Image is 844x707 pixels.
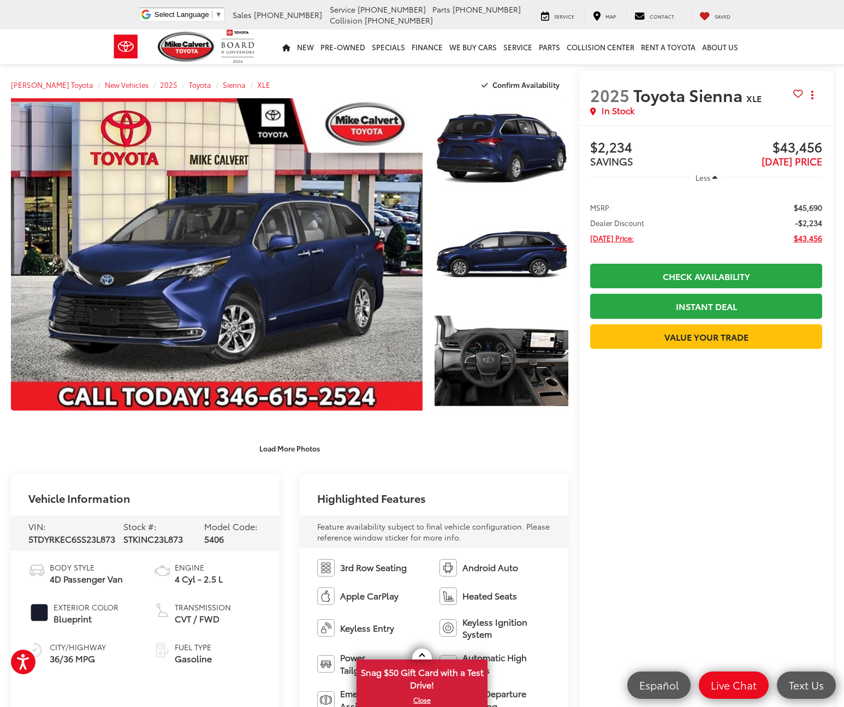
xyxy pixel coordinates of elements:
[590,154,633,168] span: SAVINGS
[433,97,570,200] img: 2025 Toyota Sienna XLE
[215,10,222,19] span: ▼
[462,561,518,574] span: Android Auto
[634,678,684,692] span: Español
[626,10,682,21] a: Contact
[638,29,699,64] a: Rent a Toyota
[175,652,212,665] span: Gasoline
[28,532,115,545] span: 5TDYRKEC6SS23L873
[28,492,130,504] h2: Vehicle Information
[340,651,429,676] span: Power Tailgate/Liftgate
[476,75,569,94] button: Confirm Availability
[563,29,638,64] a: Collision Center
[627,672,691,699] a: Español
[783,678,829,692] span: Text Us
[811,91,813,99] span: dropdown dots
[605,13,616,20] span: Map
[439,559,457,577] img: Android Auto
[7,97,426,412] img: 2025 Toyota Sienna XLE
[368,29,408,64] a: Specials
[340,561,407,574] span: 3rd Row Seating
[462,616,551,641] span: Keyless Ignition System
[223,80,246,90] a: Sienna
[408,29,446,64] a: Finance
[439,619,457,637] img: Keyless Ignition System
[762,154,822,168] span: [DATE] PRICE
[204,520,258,532] span: Model Code:
[175,573,223,585] span: 4 Cyl - 2.5 L
[158,32,216,62] img: Mike Calvert Toyota
[50,652,106,665] span: 36/36 MPG
[330,4,355,15] span: Service
[590,294,822,318] a: Instant Deal
[233,9,252,20] span: Sales
[492,80,560,90] span: Confirm Availability
[435,204,568,305] a: Expand Photo 2
[803,85,822,104] button: Actions
[777,672,836,699] a: Text Us
[650,13,674,20] span: Contact
[433,203,570,306] img: 2025 Toyota Sienna XLE
[590,202,611,213] span: MSRP:
[279,29,294,64] a: Home
[257,80,270,90] a: XLE
[590,217,644,228] span: Dealer Discount
[435,98,568,199] a: Expand Photo 1
[54,602,118,613] span: Exterior Color
[432,4,450,15] span: Parts
[746,92,762,104] span: XLE
[154,10,222,19] a: Select Language​
[254,9,322,20] span: [PHONE_NUMBER]
[691,10,739,21] a: My Saved Vehicles
[317,587,335,605] img: Apple CarPlay
[446,29,500,64] a: WE BUY CARS
[590,264,822,288] a: Check Availability
[160,80,177,90] a: 2025
[175,562,223,573] span: Engine
[365,15,433,26] span: [PHONE_NUMBER]
[317,655,335,673] img: Power Tailgate/Liftgate
[11,80,93,90] span: [PERSON_NAME] Toyota
[602,104,634,117] span: In Stock
[340,622,394,634] span: Keyless Entry
[358,4,426,15] span: [PHONE_NUMBER]
[11,98,423,411] a: Expand Photo 0
[590,324,822,349] a: Value Your Trade
[50,573,123,585] span: 4D Passenger Van
[317,492,426,504] h2: Highlighted Features
[317,29,368,64] a: Pre-Owned
[794,202,822,213] span: $45,690
[433,310,570,412] img: 2025 Toyota Sienna XLE
[590,83,629,106] span: 2025
[123,520,157,532] span: Stock #:
[31,604,48,621] span: #191C2A
[699,672,769,699] a: Live Chat
[794,233,822,243] span: $43,456
[105,29,146,64] img: Toyota
[795,217,822,228] span: -$2,234
[317,521,550,543] span: Feature availability subject to final vehicle configuration. Please reference window sticker for ...
[706,140,822,156] span: $43,456
[453,4,521,15] span: [PHONE_NUMBER]
[705,678,762,692] span: Live Chat
[340,590,399,602] span: Apple CarPlay
[462,590,517,602] span: Heated Seats
[699,29,741,64] a: About Us
[590,140,706,156] span: $2,234
[536,29,563,64] a: Parts
[585,10,624,21] a: Map
[50,641,106,652] span: City/Highway
[252,438,328,458] button: Load More Photos
[105,80,148,90] a: New Vehicles
[715,13,730,20] span: Saved
[28,520,46,532] span: VIN:
[154,10,209,19] span: Select Language
[175,641,212,652] span: Fuel Type
[189,80,211,90] a: Toyota
[175,602,231,613] span: Transmission
[696,173,710,182] span: Less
